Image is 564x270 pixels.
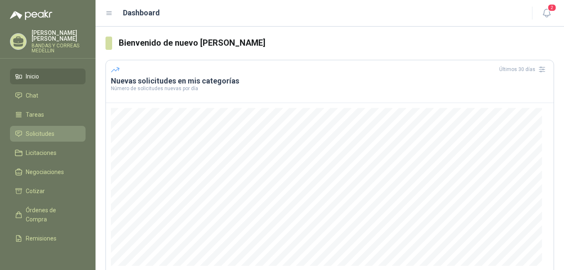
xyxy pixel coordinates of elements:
[26,129,54,138] span: Solicitudes
[26,148,56,157] span: Licitaciones
[26,72,39,81] span: Inicio
[10,126,86,142] a: Solicitudes
[10,231,86,246] a: Remisiones
[32,30,86,42] p: [PERSON_NAME] [PERSON_NAME]
[10,107,86,123] a: Tareas
[10,69,86,84] a: Inicio
[26,167,64,177] span: Negociaciones
[111,76,549,86] h3: Nuevas solicitudes en mis categorías
[10,88,86,103] a: Chat
[26,110,44,119] span: Tareas
[499,63,549,76] div: Últimos 30 días
[26,91,38,100] span: Chat
[547,4,557,12] span: 2
[111,86,549,91] p: Número de solicitudes nuevas por día
[26,206,78,224] span: Órdenes de Compra
[26,234,56,243] span: Remisiones
[539,6,554,21] button: 2
[10,145,86,161] a: Licitaciones
[10,250,86,265] a: Configuración
[10,10,52,20] img: Logo peakr
[26,187,45,196] span: Cotizar
[32,43,86,53] p: BANDAS Y CORREAS MEDELLIN
[119,37,554,49] h3: Bienvenido de nuevo [PERSON_NAME]
[10,183,86,199] a: Cotizar
[123,7,160,19] h1: Dashboard
[10,202,86,227] a: Órdenes de Compra
[10,164,86,180] a: Negociaciones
